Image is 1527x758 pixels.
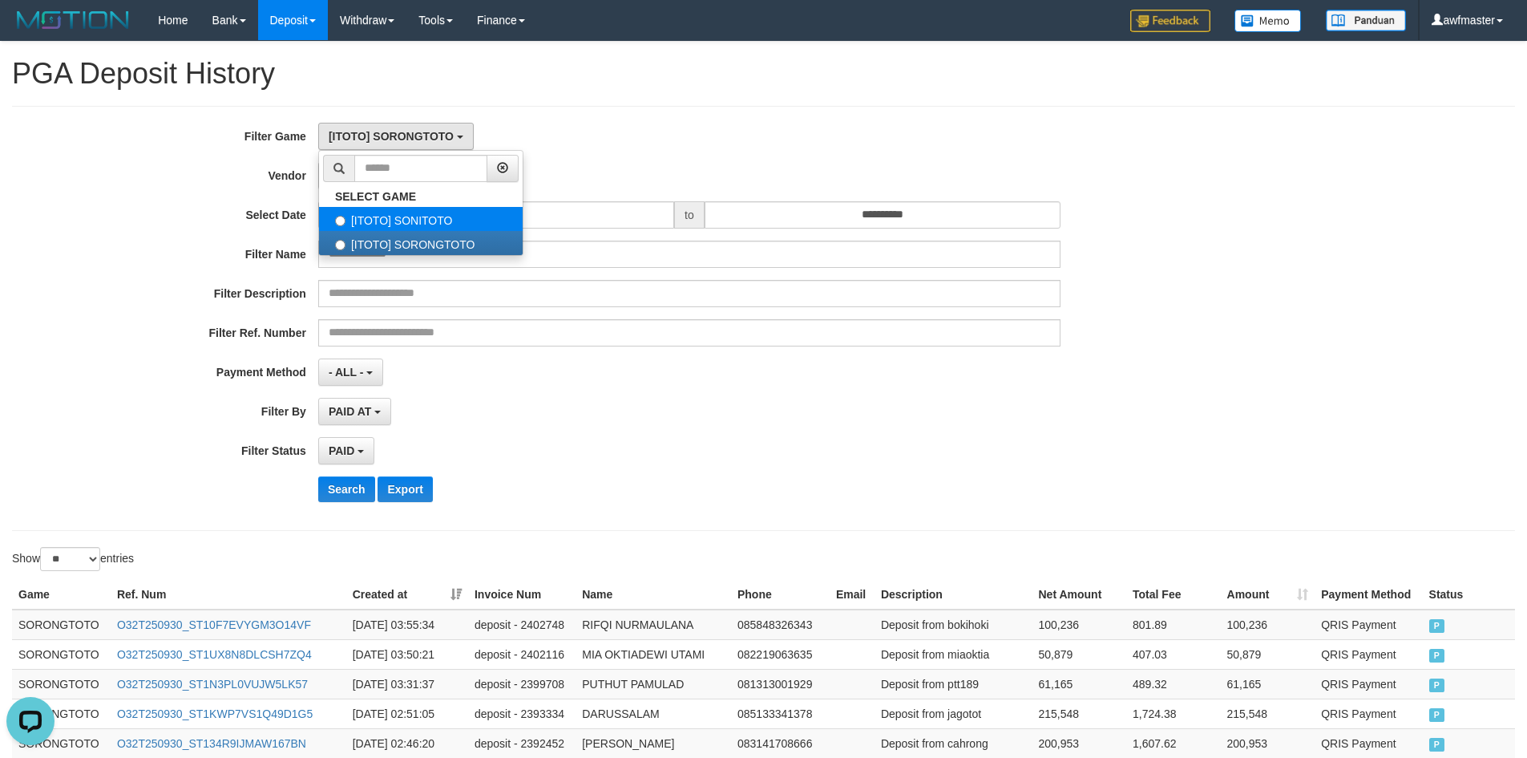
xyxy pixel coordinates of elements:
th: Invoice Num [468,580,576,610]
td: 215,548 [1221,699,1315,728]
td: 50,879 [1032,639,1126,669]
label: Show entries [12,547,134,571]
th: Description [875,580,1032,610]
span: PAID [329,444,354,457]
h1: PGA Deposit History [12,58,1515,90]
span: - ALL - [329,366,364,379]
td: SORONGTOTO [12,669,111,699]
td: 61,165 [1032,669,1126,699]
td: DARUSSALAM [576,699,731,728]
td: 085848326343 [731,610,830,640]
th: Created at: activate to sort column ascending [346,580,468,610]
span: [ITOTO] SORONGTOTO [329,130,454,143]
button: PAID [318,437,374,464]
td: deposit - 2393334 [468,699,576,728]
th: Amount: activate to sort column ascending [1221,580,1315,610]
span: PAID [1429,708,1445,722]
td: 200,953 [1032,728,1126,758]
input: [ITOTO] SONITOTO [335,216,345,226]
a: SELECT GAME [319,186,523,207]
td: 082219063635 [731,639,830,669]
td: [DATE] 03:55:34 [346,610,468,640]
td: 1,607.62 [1126,728,1220,758]
td: deposit - 2402116 [468,639,576,669]
span: PAID [1429,649,1445,663]
td: deposit - 2392452 [468,728,576,758]
td: deposit - 2402748 [468,610,576,640]
td: 083141708666 [731,728,830,758]
th: Email [830,580,875,610]
select: Showentries [40,547,100,571]
a: O32T250930_ST10F7EVYGM3O14VF [117,618,311,631]
th: Status [1423,580,1515,610]
span: to [674,201,705,229]
td: 407.03 [1126,639,1220,669]
span: PAID AT [329,405,371,418]
a: O32T250930_ST1N3PL0VUJW5LK57 [117,678,308,691]
td: [DATE] 03:50:21 [346,639,468,669]
td: 1,724.38 [1126,699,1220,728]
img: Button%20Memo.svg [1234,10,1302,32]
a: O32T250930_ST1UX8N8DLCSH7ZQ4 [117,648,312,661]
td: [DATE] 02:51:05 [346,699,468,728]
td: SORONGTOTO [12,610,111,640]
label: [ITOTO] SONITOTO [319,207,523,231]
td: QRIS Payment [1315,610,1422,640]
td: 100,236 [1221,610,1315,640]
td: 50,879 [1221,639,1315,669]
td: Deposit from miaoktia [875,639,1032,669]
th: Ref. Num [111,580,346,610]
td: 489.32 [1126,669,1220,699]
a: O32T250930_ST134R9IJMAW167BN [117,737,306,750]
b: SELECT GAME [335,190,416,203]
td: 200,953 [1221,728,1315,758]
td: 085133341378 [731,699,830,728]
button: PAID AT [318,398,391,425]
th: Payment Method [1315,580,1422,610]
td: deposit - 2399708 [468,669,576,699]
td: [DATE] 02:46:20 [346,728,468,758]
td: 215,548 [1032,699,1126,728]
td: Deposit from cahrong [875,728,1032,758]
th: Phone [731,580,830,610]
img: Feedback.jpg [1130,10,1210,32]
span: PAID [1429,738,1445,752]
input: [ITOTO] SORONGTOTO [335,240,345,250]
button: - ALL - [318,359,383,386]
td: [PERSON_NAME] [576,728,731,758]
td: QRIS Payment [1315,639,1422,669]
span: PAID [1429,679,1445,692]
img: MOTION_logo.png [12,8,134,32]
td: 100,236 [1032,610,1126,640]
td: [DATE] 03:31:37 [346,669,468,699]
td: Deposit from jagotot [875,699,1032,728]
button: [ITOTO] SORONGTOTO [318,123,474,150]
button: Export [378,476,432,502]
label: [ITOTO] SORONGTOTO [319,231,523,255]
span: PAID [1429,619,1445,633]
th: Game [12,580,111,610]
td: 61,165 [1221,669,1315,699]
td: RIFQI NURMAULANA [576,610,731,640]
th: Total Fee [1126,580,1220,610]
td: QRIS Payment [1315,669,1422,699]
td: 801.89 [1126,610,1220,640]
td: PUTHUT PAMULAD [576,669,731,699]
td: Deposit from bokihoki [875,610,1032,640]
button: Search [318,476,375,502]
th: Net Amount [1032,580,1126,610]
td: QRIS Payment [1315,699,1422,728]
td: Deposit from ptt189 [875,669,1032,699]
td: QRIS Payment [1315,728,1422,758]
img: panduan.png [1326,10,1406,31]
td: MIA OKTIADEWI UTAMI [576,639,731,669]
button: Open LiveChat chat widget [6,6,55,55]
th: Name [576,580,731,610]
a: O32T250930_ST1KWP7VS1Q49D1G5 [117,707,313,720]
td: SORONGTOTO [12,639,111,669]
td: 081313001929 [731,669,830,699]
